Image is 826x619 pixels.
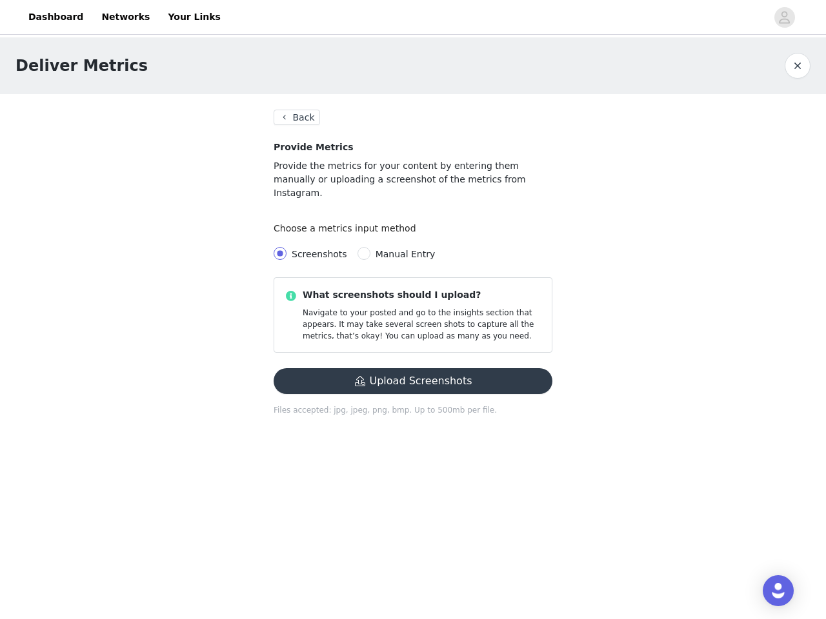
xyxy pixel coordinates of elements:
a: Your Links [160,3,228,32]
button: Back [274,110,320,125]
a: Dashboard [21,3,91,32]
p: Files accepted: jpg, jpeg, png, bmp. Up to 500mb per file. [274,404,552,416]
div: avatar [778,7,791,28]
a: Networks [94,3,157,32]
h1: Deliver Metrics [15,54,148,77]
span: Manual Entry [376,249,436,259]
span: Screenshots [292,249,347,259]
p: What screenshots should I upload? [303,288,541,302]
p: Navigate to your posted and go to the insights section that appears. It may take several screen s... [303,307,541,342]
button: Upload Screenshots [274,368,552,394]
h4: Provide Metrics [274,141,552,154]
div: Open Intercom Messenger [763,575,794,606]
p: Provide the metrics for your content by entering them manually or uploading a screenshot of the m... [274,159,552,200]
span: Upload Screenshots [274,377,552,387]
label: Choose a metrics input method [274,223,423,233]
